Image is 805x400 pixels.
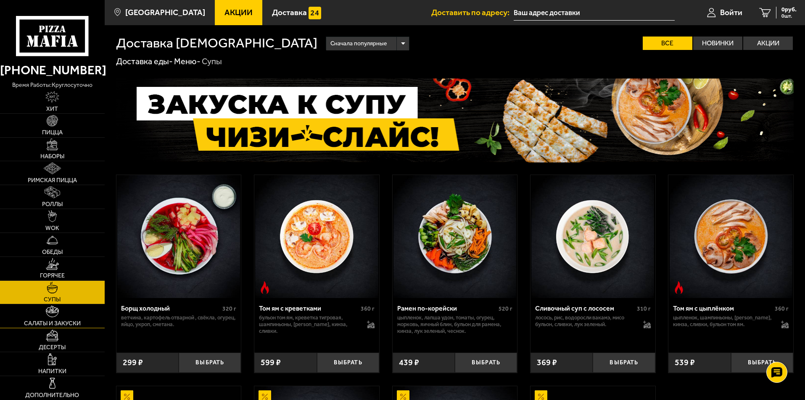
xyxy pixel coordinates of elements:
[397,304,497,312] div: Рамен по-корейски
[116,175,241,298] a: Борщ холодный
[431,8,514,16] span: Доставить по адресу:
[222,305,236,312] span: 320 г
[393,175,517,298] a: Рамен по-корейски
[731,353,793,373] button: Выбрать
[673,314,773,328] p: цыпленок, шампиньоны, [PERSON_NAME], кинза, сливки, бульон том ям.
[309,7,321,19] img: 15daf4d41897b9f0e9f617042186c801.svg
[537,358,557,367] span: 369 ₽
[259,304,359,312] div: Том ям с креветками
[45,225,59,231] span: WOK
[44,297,61,303] span: Супы
[781,7,797,13] span: 0 руб.
[781,13,797,18] span: 0 шт.
[123,358,143,367] span: 299 ₽
[272,8,307,16] span: Доставка
[317,353,379,373] button: Выбрать
[668,175,793,298] a: Острое блюдоТом ям с цыплёнком
[531,175,654,298] img: Сливочный суп с лососем
[361,305,375,312] span: 360 г
[775,305,789,312] span: 360 г
[121,304,221,312] div: Борщ холодный
[535,314,635,328] p: лосось, рис, водоросли вакамэ, мисо бульон, сливки, лук зеленый.
[116,37,317,50] h1: Доставка [DEMOGRAPHIC_DATA]
[39,345,66,350] span: Десерты
[254,175,379,298] a: Острое блюдоТом ям с креветками
[643,37,692,50] label: Все
[125,8,205,16] span: [GEOGRAPHIC_DATA]
[397,314,513,335] p: цыпленок, лапша удон, томаты, огурец, морковь, яичный блин, бульон для рамена, кинза, лук зеленый...
[670,175,792,298] img: Том ям с цыплёнком
[399,358,419,367] span: 439 ₽
[174,56,201,66] a: Меню-
[637,305,651,312] span: 310 г
[42,130,63,136] span: Пицца
[531,175,655,298] a: Сливочный суп с лососем
[393,175,516,298] img: Рамен по-корейски
[116,56,173,66] a: Доставка еды-
[675,358,695,367] span: 539 ₽
[40,154,64,159] span: Наборы
[673,304,773,312] div: Том ям с цыплёнком
[514,5,675,21] input: Ваш адрес доставки
[693,37,743,50] label: Новинки
[455,353,517,373] button: Выбрать
[259,314,359,335] p: бульон том ям, креветка тигровая, шампиньоны, [PERSON_NAME], кинза, сливки.
[38,369,66,374] span: Напитки
[224,8,253,16] span: Акции
[24,321,81,327] span: Салаты и закуски
[25,392,79,398] span: Дополнительно
[42,201,63,207] span: Роллы
[499,305,512,312] span: 520 г
[40,273,65,279] span: Горячее
[255,175,378,298] img: Том ям с креветками
[743,37,793,50] label: Акции
[117,175,240,298] img: Борщ холодный
[121,314,237,328] p: ветчина, картофель отварной , свёкла, огурец, яйцо, укроп, сметана.
[535,304,635,312] div: Сливочный суп с лососем
[261,358,281,367] span: 599 ₽
[46,106,58,112] span: Хит
[179,353,241,373] button: Выбрать
[259,281,271,294] img: Острое блюдо
[28,178,77,183] span: Римская пицца
[330,36,387,52] span: Сначала популярные
[593,353,655,373] button: Выбрать
[673,281,685,294] img: Острое блюдо
[720,8,742,16] span: Войти
[202,56,222,67] div: Супы
[42,249,63,255] span: Обеды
